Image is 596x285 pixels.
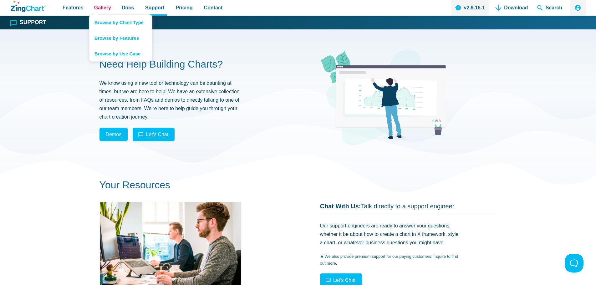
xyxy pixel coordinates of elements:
[11,1,46,12] a: ZingChart Logo. Click to return to the homepage
[565,254,583,272] iframe: Toggle Customer Support
[94,3,111,12] span: Gallery
[320,202,497,211] p: Talk directly to a support engineer
[99,128,128,141] a: Demos
[89,46,152,61] a: Browse by Use Case
[176,3,192,12] span: Pricing
[333,277,356,283] span: Let's Chat
[146,132,169,137] span: Let's Chat
[89,30,152,46] a: Browse by Features
[99,79,240,121] p: We know using a new tool or technology can be daunting at times, but we are here to help! We have...
[89,15,152,30] a: Browse by Chart Type
[106,130,122,139] span: Demos
[63,3,84,12] span: Features
[320,221,461,247] p: Our support engineers are ready to answer your questions, whether it be about how to create a cha...
[320,203,361,210] strong: Chat With Us:
[20,20,46,25] h1: Support
[204,3,223,12] span: Contact
[99,179,497,192] h2: Your Resources
[145,3,164,12] span: Support
[99,58,276,71] h2: Need Help Building Charts?
[320,253,461,267] p: We also provide premium support for our paying customers. Inquire to find out more.
[122,3,134,12] span: Docs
